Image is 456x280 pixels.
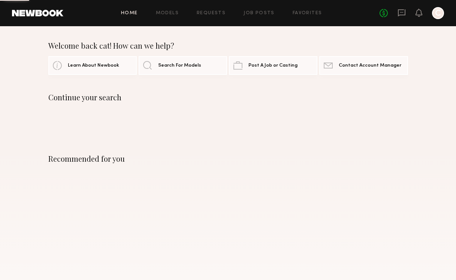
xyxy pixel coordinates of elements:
a: Learn About Newbook [48,56,137,75]
span: Search For Models [158,63,201,68]
a: Post A Job or Casting [229,56,317,75]
a: Models [156,11,179,16]
a: Home [121,11,138,16]
div: Continue your search [48,93,408,102]
span: Contact Account Manager [339,63,401,68]
a: Favorites [293,11,322,16]
a: Requests [197,11,226,16]
div: Welcome back cat! How can we help? [48,41,408,50]
span: Learn About Newbook [68,63,119,68]
a: C [432,7,444,19]
a: Job Posts [244,11,275,16]
a: Contact Account Manager [319,56,408,75]
span: Post A Job or Casting [248,63,298,68]
div: Recommended for you [48,154,408,163]
a: Search For Models [139,56,227,75]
